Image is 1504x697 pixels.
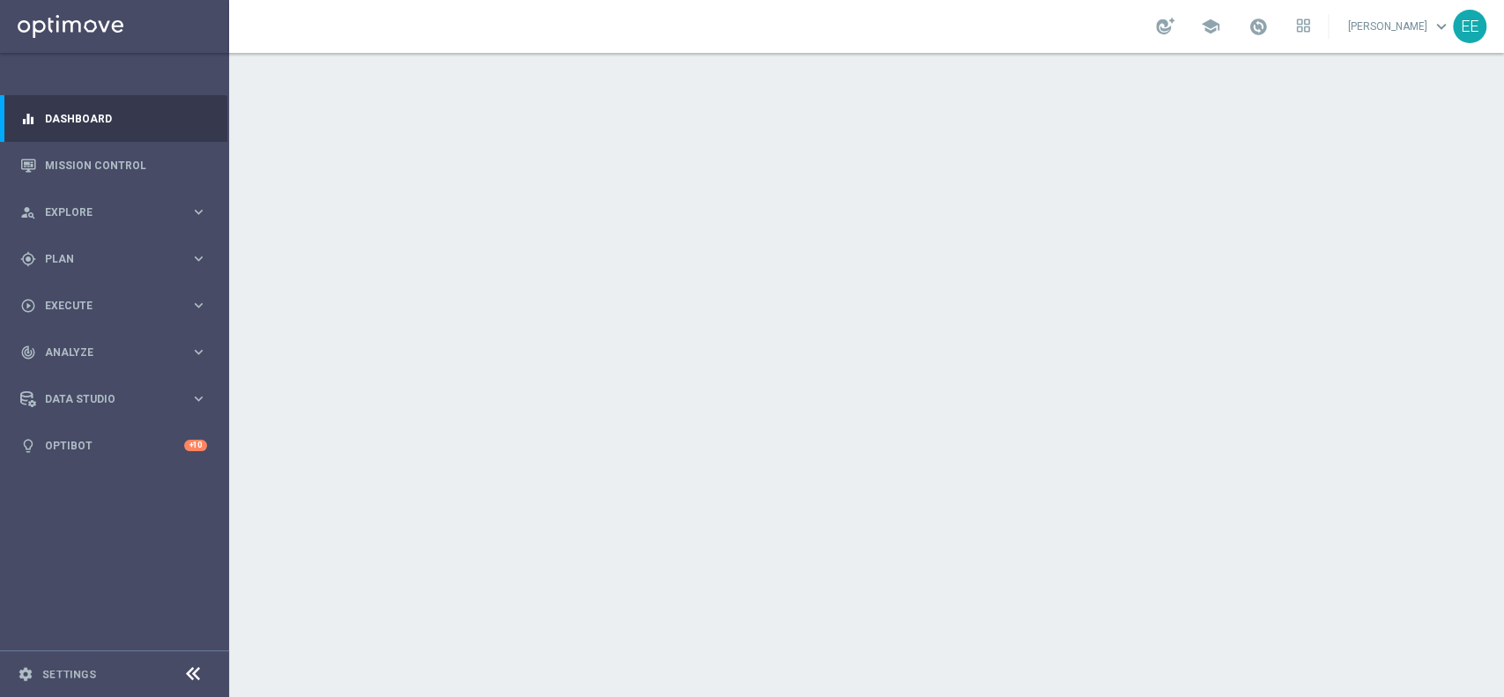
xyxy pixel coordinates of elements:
div: Execute [20,298,190,314]
button: person_search Explore keyboard_arrow_right [19,205,208,219]
div: Data Studio [20,391,190,407]
button: lightbulb Optibot +10 [19,439,208,453]
button: track_changes Analyze keyboard_arrow_right [19,345,208,360]
span: Execute [45,300,190,311]
button: play_circle_outline Execute keyboard_arrow_right [19,299,208,313]
span: school [1201,17,1220,36]
i: track_changes [20,345,36,360]
div: Analyze [20,345,190,360]
i: person_search [20,204,36,220]
div: Mission Control [20,142,207,189]
i: keyboard_arrow_right [190,297,207,314]
a: Mission Control [45,142,207,189]
div: +10 [184,440,207,451]
span: keyboard_arrow_down [1432,17,1451,36]
a: [PERSON_NAME]keyboard_arrow_down [1346,13,1453,40]
button: Data Studio keyboard_arrow_right [19,392,208,406]
span: Data Studio [45,394,190,404]
i: keyboard_arrow_right [190,390,207,407]
div: Explore [20,204,190,220]
div: Dashboard [20,95,207,142]
div: EE [1453,10,1486,43]
i: keyboard_arrow_right [190,250,207,267]
i: keyboard_arrow_right [190,344,207,360]
span: Plan [45,254,190,264]
button: equalizer Dashboard [19,112,208,126]
i: lightbulb [20,438,36,454]
span: Analyze [45,347,190,358]
div: Plan [20,251,190,267]
a: Optibot [45,422,184,469]
i: play_circle_outline [20,298,36,314]
a: Dashboard [45,95,207,142]
i: equalizer [20,111,36,127]
button: gps_fixed Plan keyboard_arrow_right [19,252,208,266]
i: keyboard_arrow_right [190,204,207,220]
button: Mission Control [19,159,208,173]
i: settings [18,666,33,682]
a: Settings [42,669,96,679]
div: Optibot [20,422,207,469]
i: gps_fixed [20,251,36,267]
span: Explore [45,207,190,218]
